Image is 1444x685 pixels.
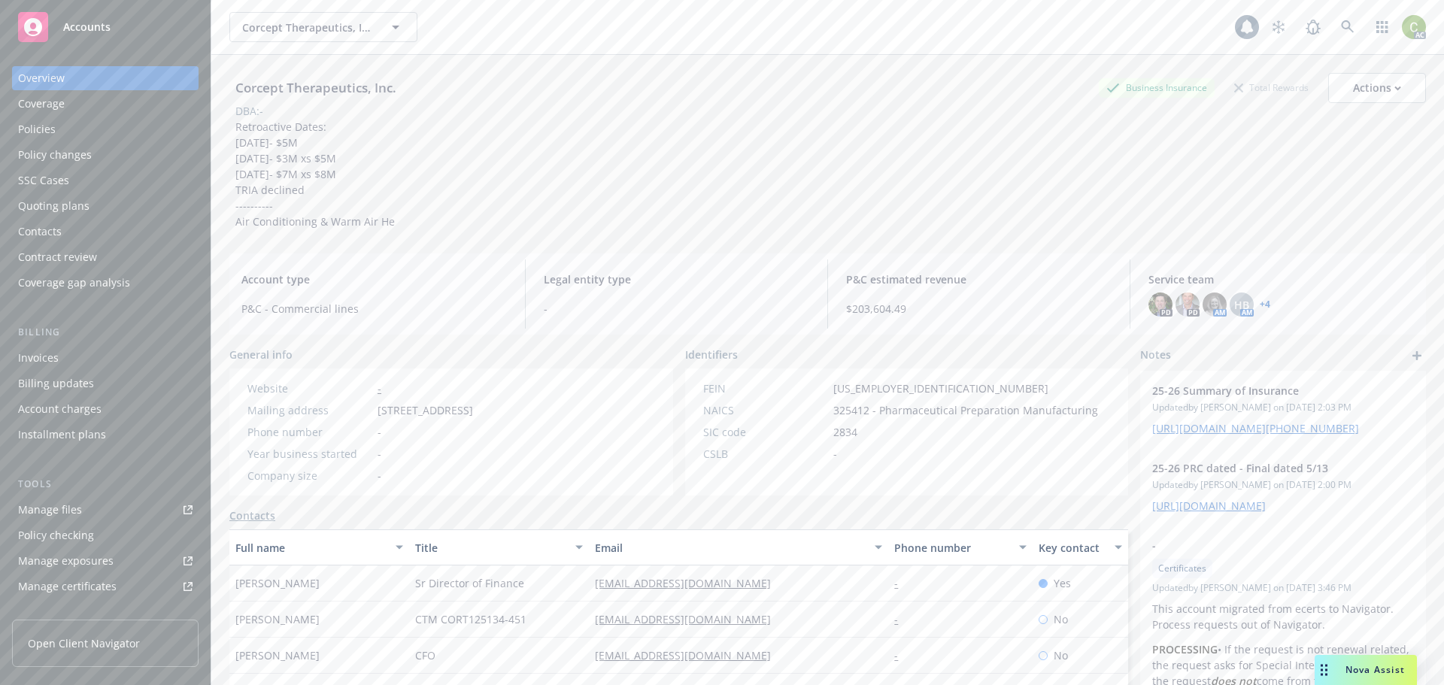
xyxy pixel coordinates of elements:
[846,271,1112,287] span: P&C estimated revenue
[595,648,783,662] a: [EMAIL_ADDRESS][DOMAIN_NAME]
[12,498,199,522] a: Manage files
[18,66,65,90] div: Overview
[1152,421,1359,435] a: [URL][DOMAIN_NAME][PHONE_NUMBER]
[378,468,381,483] span: -
[1152,499,1266,513] a: [URL][DOMAIN_NAME]
[1054,575,1071,591] span: Yes
[703,402,827,418] div: NAICS
[703,424,827,440] div: SIC code
[12,6,199,48] a: Accounts
[1152,538,1375,553] span: -
[18,168,69,192] div: SSC Cases
[703,380,827,396] div: FEIN
[18,92,65,116] div: Coverage
[12,271,199,295] a: Coverage gap analysis
[894,576,910,590] a: -
[894,648,910,662] a: -
[12,143,199,167] a: Policy changes
[888,529,1032,565] button: Phone number
[12,194,199,218] a: Quoting plans
[1152,581,1414,595] span: Updated by [PERSON_NAME] on [DATE] 3:46 PM
[685,347,738,362] span: Identifiers
[1203,292,1227,317] img: photo
[12,371,199,396] a: Billing updates
[229,12,417,42] button: Corcept Therapeutics, Inc.
[18,549,114,573] div: Manage exposures
[1148,271,1414,287] span: Service team
[12,397,199,421] a: Account charges
[63,21,111,33] span: Accounts
[12,477,199,492] div: Tools
[1227,78,1316,97] div: Total Rewards
[12,66,199,90] a: Overview
[1152,460,1375,476] span: 25-26 PRC dated - Final dated 5/13
[18,371,94,396] div: Billing updates
[415,575,524,591] span: Sr Director of Finance
[229,529,409,565] button: Full name
[415,647,435,663] span: CFO
[1263,12,1294,42] a: Stop snowing
[1408,347,1426,365] a: add
[1158,562,1206,575] span: Certificates
[378,446,381,462] span: -
[18,523,94,547] div: Policy checking
[1402,15,1426,39] img: photo
[1152,401,1414,414] span: Updated by [PERSON_NAME] on [DATE] 2:03 PM
[235,611,320,627] span: [PERSON_NAME]
[1315,655,1417,685] button: Nova Assist
[595,576,783,590] a: [EMAIL_ADDRESS][DOMAIN_NAME]
[1353,74,1401,102] div: Actions
[12,168,199,192] a: SSC Cases
[12,245,199,269] a: Contract review
[1367,12,1397,42] a: Switch app
[544,271,809,287] span: Legal entity type
[1345,663,1405,676] span: Nova Assist
[12,423,199,447] a: Installment plans
[1140,448,1426,526] div: 25-26 PRC dated - Final dated 5/13Updatedby [PERSON_NAME] on [DATE] 2:00 PM[URL][DOMAIN_NAME]
[833,424,857,440] span: 2834
[247,402,372,418] div: Mailing address
[378,424,381,440] span: -
[242,20,372,35] span: Corcept Therapeutics, Inc.
[1328,73,1426,103] button: Actions
[12,549,199,573] a: Manage exposures
[241,271,507,287] span: Account type
[18,194,89,218] div: Quoting plans
[415,611,526,627] span: CTM CORT125134-451
[18,423,106,447] div: Installment plans
[1298,12,1328,42] a: Report a Bug
[18,245,97,269] div: Contract review
[1152,642,1218,656] strong: PROCESSING
[1148,292,1172,317] img: photo
[18,271,130,295] div: Coverage gap analysis
[1099,78,1215,97] div: Business Insurance
[229,78,402,98] div: Corcept Therapeutics, Inc.
[18,346,59,370] div: Invoices
[1039,540,1106,556] div: Key contact
[846,301,1112,317] span: $203,604.49
[1152,478,1414,492] span: Updated by [PERSON_NAME] on [DATE] 2:00 PM
[247,380,372,396] div: Website
[1260,300,1270,309] a: +4
[12,92,199,116] a: Coverage
[12,325,199,340] div: Billing
[833,402,1098,418] span: 325412 - Pharmaceutical Preparation Manufacturing
[18,117,56,141] div: Policies
[241,301,507,317] span: P&C - Commercial lines
[247,468,372,483] div: Company size
[247,424,372,440] div: Phone number
[1140,347,1171,365] span: Notes
[409,529,589,565] button: Title
[1140,371,1426,448] div: 25-26 Summary of InsuranceUpdatedby [PERSON_NAME] on [DATE] 2:03 PM[URL][DOMAIN_NAME][PHONE_NUMBER]
[18,143,92,167] div: Policy changes
[1333,12,1363,42] a: Search
[18,574,117,599] div: Manage certificates
[12,220,199,244] a: Contacts
[833,446,837,462] span: -
[18,498,82,522] div: Manage files
[235,103,263,119] div: DBA: -
[1234,297,1249,313] span: HB
[1152,383,1375,399] span: 25-26 Summary of Insurance
[18,397,102,421] div: Account charges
